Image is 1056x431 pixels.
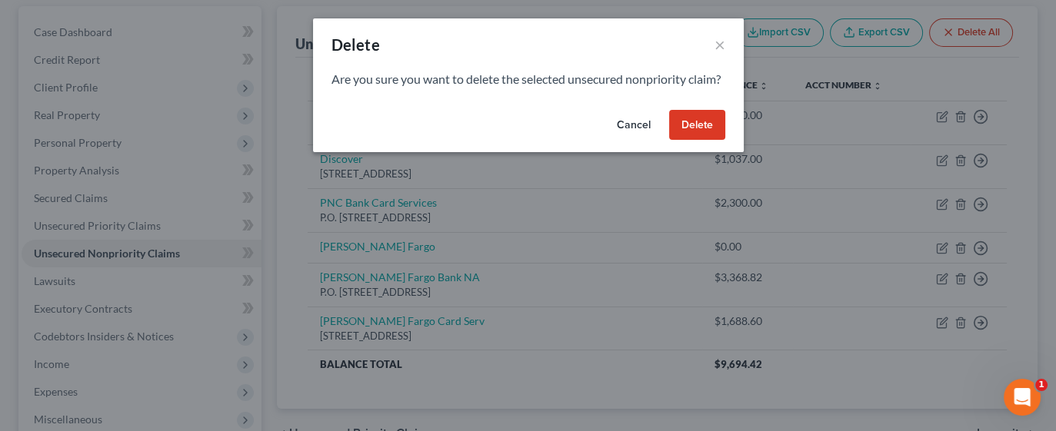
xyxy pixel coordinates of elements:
[331,34,380,55] div: Delete
[669,110,725,141] button: Delete
[715,35,725,54] button: ×
[1035,379,1048,391] span: 1
[331,71,725,88] p: Are you sure you want to delete the selected unsecured nonpriority claim?
[1004,379,1041,416] iframe: Intercom live chat
[605,110,663,141] button: Cancel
